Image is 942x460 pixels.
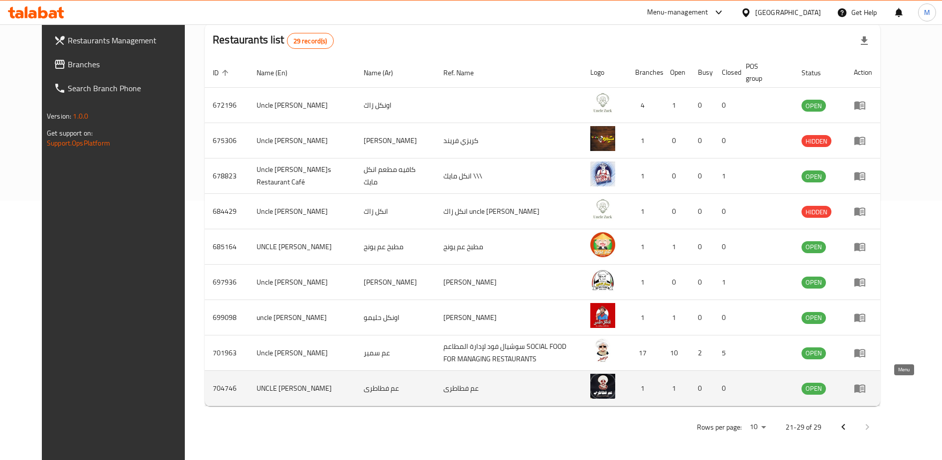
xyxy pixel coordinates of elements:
[205,229,249,265] td: 685164
[213,32,333,49] h2: Restaurants list
[627,123,662,158] td: 1
[924,7,930,18] span: M
[714,300,738,335] td: 0
[714,123,738,158] td: 0
[755,7,821,18] div: [GEOGRAPHIC_DATA]
[46,76,199,100] a: Search Branch Phone
[249,88,356,123] td: Uncle [PERSON_NAME]
[662,57,690,88] th: Open
[854,311,872,323] div: Menu
[68,58,191,70] span: Branches
[435,123,582,158] td: كريزي فريند
[47,127,93,140] span: Get support on:
[662,194,690,229] td: 0
[802,383,826,394] span: OPEN
[802,135,831,147] div: HIDDEN
[662,158,690,194] td: 0
[249,265,356,300] td: Uncle [PERSON_NAME]
[356,229,435,265] td: مطبخ عم يونج
[714,335,738,371] td: 5
[590,268,615,293] img: Uncle Samir
[746,60,782,84] span: POS group
[627,300,662,335] td: 1
[662,265,690,300] td: 0
[590,126,615,151] img: Uncle Shefo
[802,170,826,182] div: OPEN
[205,265,249,300] td: 697936
[435,371,582,406] td: عم فطاطرى
[714,158,738,194] td: 1
[802,347,826,359] div: OPEN
[590,197,615,222] img: Uncle Zack
[852,29,876,53] div: Export file
[356,194,435,229] td: انكل زاك
[690,123,714,158] td: 0
[802,312,826,323] span: OPEN
[205,371,249,406] td: 704746
[802,100,826,112] span: OPEN
[47,137,110,150] a: Support.OpsPlatform
[786,421,821,434] p: 21-29 of 29
[831,415,855,439] button: Previous page
[690,335,714,371] td: 2
[627,57,662,88] th: Branches
[356,300,435,335] td: اونكل حليمو
[714,88,738,123] td: 0
[590,338,615,363] img: Uncle Samir
[802,136,831,147] span: HIDDEN
[364,67,406,79] span: Name (Ar)
[662,88,690,123] td: 1
[435,265,582,300] td: [PERSON_NAME]
[854,170,872,182] div: Menu
[356,158,435,194] td: كافيه مطعم انكل مايك
[662,300,690,335] td: 1
[287,33,334,49] div: Total records count
[802,241,826,253] span: OPEN
[356,88,435,123] td: اونكل زاك
[690,265,714,300] td: 0
[356,371,435,406] td: عم فطاطرى
[287,36,333,46] span: 29 record(s)
[205,335,249,371] td: 701963
[627,335,662,371] td: 17
[714,371,738,406] td: 0
[690,229,714,265] td: 0
[690,158,714,194] td: 0
[690,300,714,335] td: 0
[249,371,356,406] td: UNCLE [PERSON_NAME]
[627,229,662,265] td: 1
[690,88,714,123] td: 0
[46,52,199,76] a: Branches
[802,277,826,289] div: OPEN
[714,265,738,300] td: 1
[802,206,831,218] span: HIDDEN
[582,57,627,88] th: Logo
[249,229,356,265] td: UNCLE [PERSON_NAME]
[714,57,738,88] th: Closed
[435,300,582,335] td: [PERSON_NAME]
[627,88,662,123] td: 4
[627,194,662,229] td: 1
[46,28,199,52] a: Restaurants Management
[854,135,872,147] div: Menu
[68,34,191,46] span: Restaurants Management
[590,374,615,399] img: UNCLE FATTARI
[802,171,826,182] span: OPEN
[690,371,714,406] td: 0
[249,158,356,194] td: Uncle [PERSON_NAME]s Restaurant Café
[662,123,690,158] td: 0
[746,420,770,435] div: Rows per page:
[68,82,191,94] span: Search Branch Phone
[213,67,232,79] span: ID
[205,57,880,406] table: enhanced table
[802,312,826,324] div: OPEN
[714,229,738,265] td: 0
[249,335,356,371] td: Uncle [PERSON_NAME]
[590,232,615,257] img: UNCLE YONG KITCHEN
[802,67,834,79] span: Status
[647,6,708,18] div: Menu-management
[249,194,356,229] td: Uncle [PERSON_NAME]
[590,303,615,328] img: uncle halimo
